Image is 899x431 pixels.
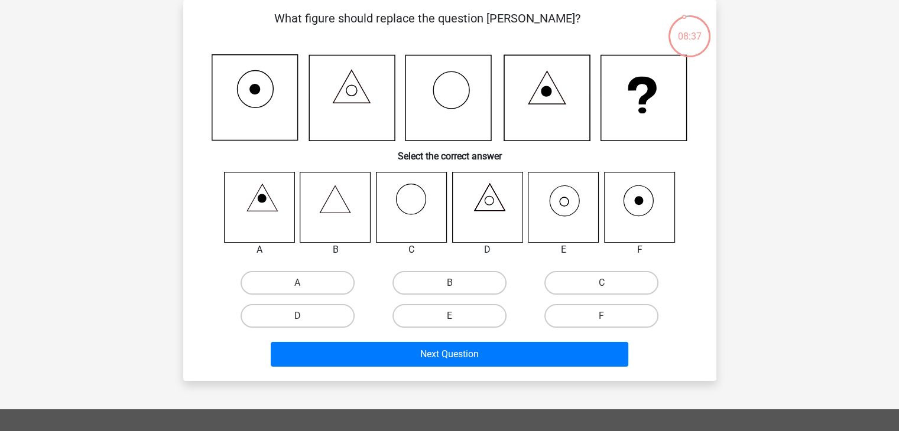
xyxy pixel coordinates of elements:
div: 08:37 [667,14,712,44]
div: B [291,243,380,257]
div: C [367,243,456,257]
div: E [519,243,608,257]
label: A [241,271,355,295]
button: Next Question [271,342,628,367]
label: B [392,271,507,295]
div: D [443,243,533,257]
label: E [392,304,507,328]
h6: Select the correct answer [202,141,697,162]
label: C [544,271,658,295]
div: A [215,243,304,257]
label: F [544,304,658,328]
div: F [595,243,684,257]
label: D [241,304,355,328]
p: What figure should replace the question [PERSON_NAME]? [202,9,653,45]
